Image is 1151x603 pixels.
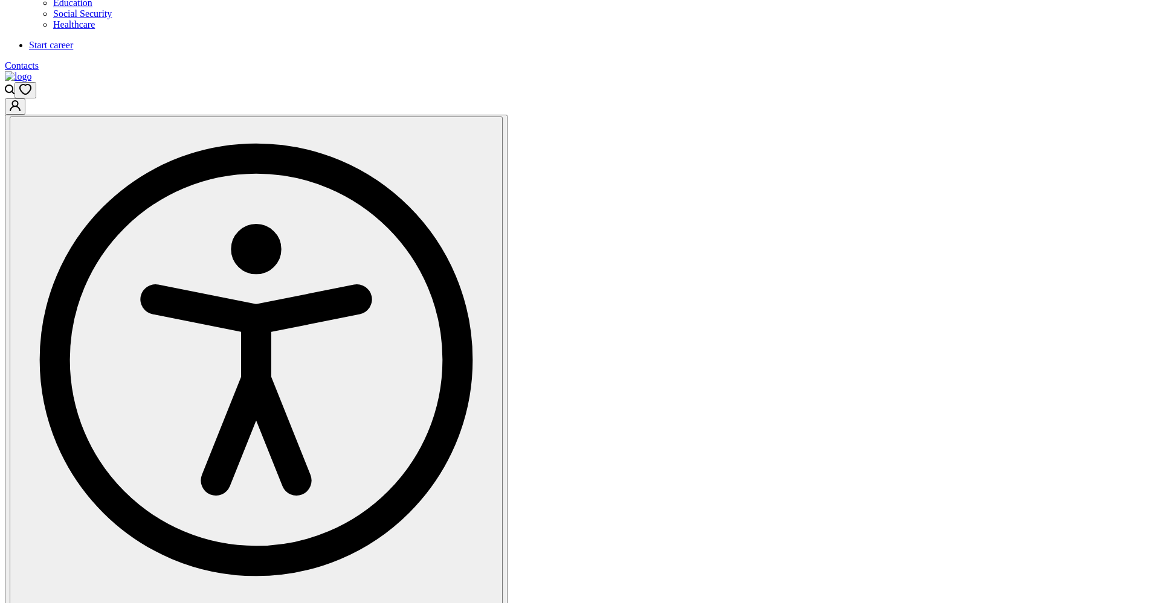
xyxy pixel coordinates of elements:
span: Social Security [53,8,112,19]
a: Open wishlist [15,86,36,97]
a: Go to customer profile [5,103,25,113]
a: Social Security [53,8,1146,19]
a: Healthcare [53,19,1146,30]
span: Start career [29,40,73,50]
button: Go to customer profile [5,98,25,115]
span: Healthcare [53,19,95,30]
img: logo [5,71,31,82]
a: Start career [29,40,1146,51]
a: Open search modal [5,86,15,97]
span: Contacts [5,60,39,71]
a: Contacts [5,60,1146,71]
button: Open wishlist [15,82,36,98]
